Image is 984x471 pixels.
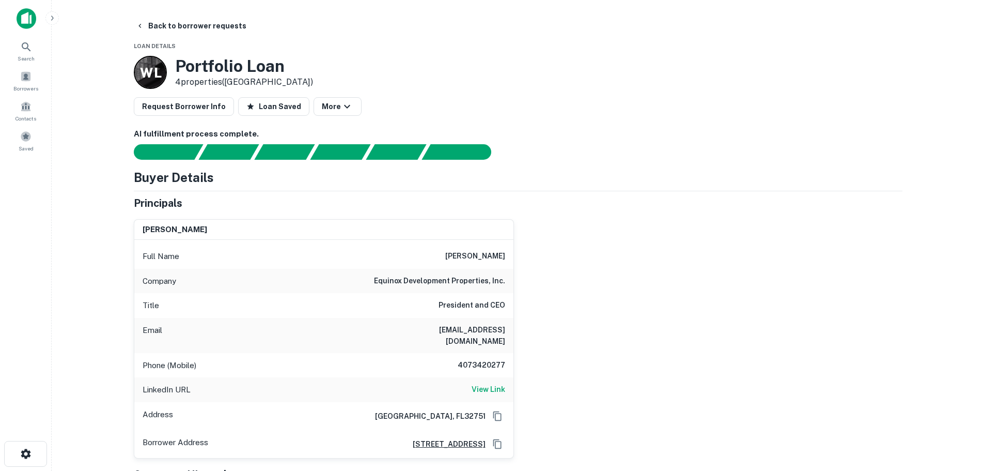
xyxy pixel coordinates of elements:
[140,63,161,83] p: W L
[367,411,486,422] h6: [GEOGRAPHIC_DATA], FL32751
[143,299,159,312] p: Title
[134,128,902,140] h6: AI fulfillment process complete.
[238,97,309,116] button: Loan Saved
[15,114,36,123] span: Contacts
[13,84,38,93] span: Borrowers
[932,388,984,438] iframe: Chat Widget
[143,384,191,396] p: LinkedIn URL
[143,224,207,236] h6: [PERSON_NAME]
[143,275,176,287] p: Company
[310,144,370,160] div: Principals found, AI now looking for contact information...
[472,384,505,396] a: View Link
[143,359,196,372] p: Phone (Mobile)
[3,97,49,125] a: Contacts
[134,195,182,211] h5: Principals
[3,37,49,65] a: Search
[143,436,208,452] p: Borrower Address
[18,54,35,63] span: Search
[374,275,505,287] h6: equinox development properties, inc.
[134,43,176,49] span: Loan Details
[198,144,259,160] div: Your request is received and processing...
[17,8,36,29] img: capitalize-icon.png
[443,359,505,372] h6: 4073420277
[254,144,315,160] div: Documents found, AI parsing details...
[143,324,162,347] p: Email
[490,436,505,452] button: Copy Address
[490,408,505,424] button: Copy Address
[143,408,173,424] p: Address
[404,438,486,450] a: [STREET_ADDRESS]
[381,324,505,347] h6: [EMAIL_ADDRESS][DOMAIN_NAME]
[143,250,179,263] p: Full Name
[121,144,199,160] div: Sending borrower request to AI...
[445,250,505,263] h6: [PERSON_NAME]
[472,384,505,395] h6: View Link
[19,144,34,153] span: Saved
[439,299,505,312] h6: President and CEO
[366,144,426,160] div: Principals found, still searching for contact information. This may take time...
[134,168,214,187] h4: Buyer Details
[132,17,251,35] button: Back to borrower requests
[134,97,234,116] button: Request Borrower Info
[3,127,49,155] a: Saved
[3,67,49,95] a: Borrowers
[175,76,313,88] p: 4 properties ([GEOGRAPHIC_DATA])
[314,97,362,116] button: More
[175,56,313,76] h3: Portfolio Loan
[422,144,504,160] div: AI fulfillment process complete.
